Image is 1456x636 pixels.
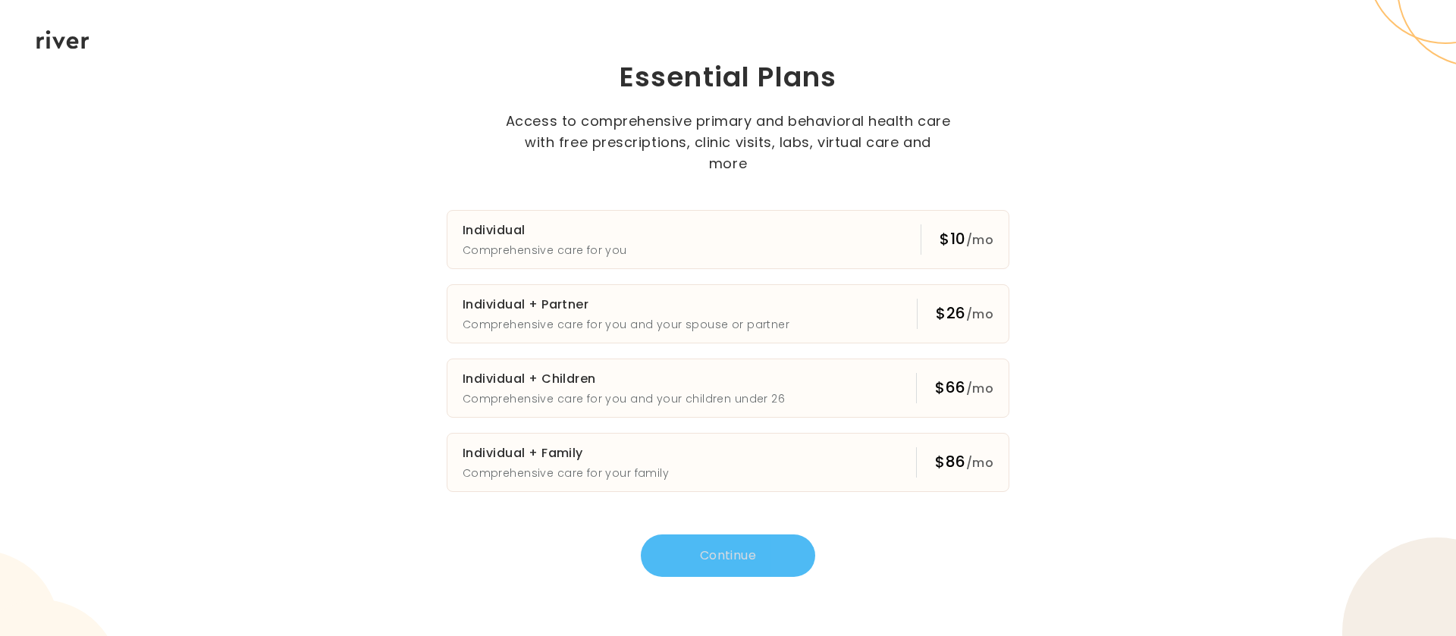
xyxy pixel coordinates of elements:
[641,534,815,577] button: Continue
[966,454,993,472] span: /mo
[936,302,993,325] div: $26
[447,284,1009,343] button: Individual + PartnerComprehensive care for you and your spouse or partner$26/mo
[966,305,993,323] span: /mo
[447,433,1009,492] button: Individual + FamilyComprehensive care for your family$86/mo
[447,359,1009,418] button: Individual + ChildrenComprehensive care for you and your children under 26$66/mo
[463,220,627,241] h3: Individual
[463,464,669,482] p: Comprehensive care for your family
[940,228,993,251] div: $10
[463,390,785,408] p: Comprehensive care for you and your children under 26
[463,368,785,390] h3: Individual + Children
[504,111,952,174] p: Access to comprehensive primary and behavioral health care with free prescriptions, clinic visits...
[966,231,993,249] span: /mo
[463,315,789,334] p: Comprehensive care for you and your spouse or partner
[463,241,627,259] p: Comprehensive care for you
[463,443,669,464] h3: Individual + Family
[447,210,1009,269] button: IndividualComprehensive care for you$10/mo
[935,377,993,399] div: $66
[463,294,789,315] h3: Individual + Partner
[376,59,1080,96] h1: Essential Plans
[935,451,993,474] div: $86
[966,380,993,397] span: /mo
